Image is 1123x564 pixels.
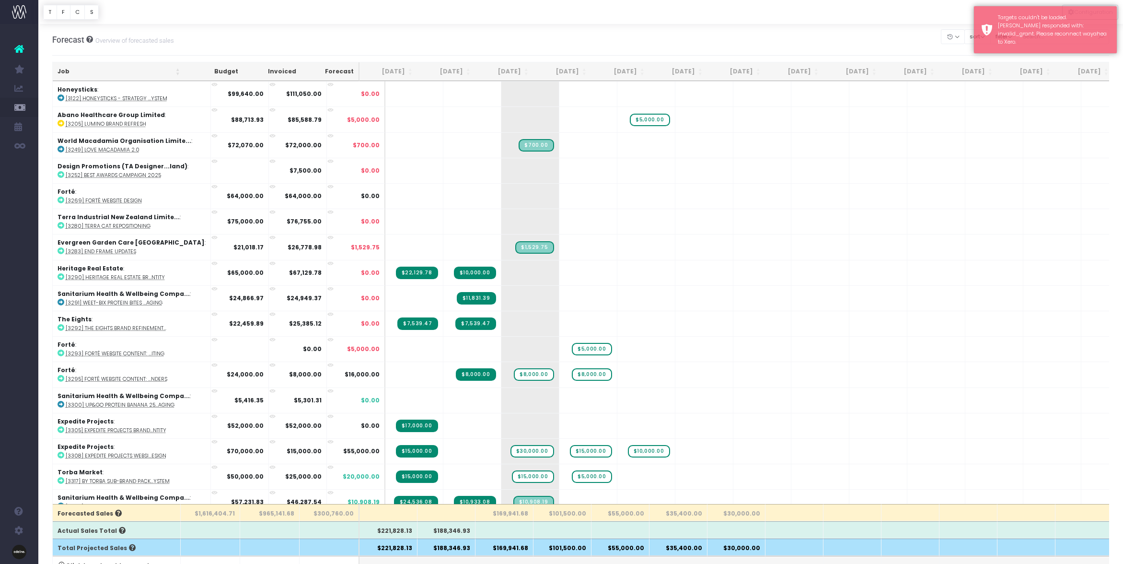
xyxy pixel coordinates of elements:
[285,141,322,149] strong: $72,000.00
[591,504,649,521] th: $55,000.00
[533,539,591,556] th: $101,500.00
[285,192,322,200] strong: $64,000.00
[455,317,496,330] span: Streamtime Invoice: 3858 – [3292] The Eights Brand Refinement
[285,422,322,430] strong: $52,000.00
[649,62,707,81] th: Nov 25: activate to sort column ascending
[289,370,322,378] strong: $8,000.00
[287,294,322,302] strong: $24,949.37
[53,285,211,311] td: :
[43,5,57,20] button: T
[58,468,103,476] strong: Torba Market
[53,388,211,413] td: :
[287,447,322,455] strong: $15,000.00
[303,345,322,353] strong: $0.00
[300,504,359,521] th: $300,760.00
[289,166,322,175] strong: $7,500.00
[53,81,211,106] td: :
[881,62,939,81] th: Mar 26: activate to sort column ascending
[939,62,997,81] th: Apr 26: activate to sort column ascending
[53,521,181,539] th: Actual Sales Total
[417,539,475,556] th: $188,346.93
[58,290,190,298] strong: Sanitarium Health & Wellbeing Compa...
[823,62,881,81] th: Feb 26: activate to sort column ascending
[998,13,1110,46] div: Targets couldn't be loaded. [PERSON_NAME] responded with: invalid_grant. Please reconnect wayahea...
[347,498,380,506] span: $10,908.19
[301,62,359,81] th: Forecast
[514,368,554,381] span: wayahead Sales Forecast Item
[1062,5,1118,20] button: Configuration
[66,274,165,281] abbr: [3290] Heritage Real Estate Brand Identity
[53,209,211,234] td: :
[53,183,211,209] td: :
[229,319,264,328] strong: $22,459.89
[93,35,174,45] small: Overview of forecasted sales
[53,158,211,183] td: :
[707,62,765,81] th: Dec 25: activate to sort column ascending
[572,368,612,381] span: wayahead Sales Forecast Item
[66,478,170,485] abbr: [3317] By Torba Sub-Brand Packaging System
[510,445,554,458] span: wayahead Sales Forecast Item
[533,62,591,81] th: Sep 25: activate to sort column ascending
[765,62,823,81] th: Jan 26: activate to sort column ascending
[359,62,417,81] th: Jun 25: activate to sort column ascending
[353,141,380,150] span: $700.00
[53,539,181,556] th: Total Projected Sales
[231,116,264,124] strong: $88,713.93
[227,192,264,200] strong: $64,000.00
[58,443,114,451] strong: Expedite Projects
[628,445,670,458] span: wayahead Sales Forecast Item
[66,427,166,434] abbr: [3305] Expedite Projects Brand Identity
[475,504,533,521] th: $169,941.68
[234,396,264,404] strong: $5,416.35
[66,299,162,306] abbr: [3291] Weet-Bix Protein Bites Packaging
[288,243,322,251] strong: $26,778.98
[66,95,167,102] abbr: [3122] Honeysticks - Strategy & Identity System
[649,539,707,556] th: $35,400.00
[347,345,380,353] span: $5,000.00
[347,116,380,124] span: $5,000.00
[58,213,180,221] strong: Terra Industrial New Zealand Limite...
[997,62,1055,81] th: May 26: activate to sort column ascending
[457,292,496,305] span: Streamtime Invoice: 3854 – [3291] Weet-Bix Protein Bites Packaging - Phase 02
[630,114,670,126] span: wayahead Sales Forecast Item
[396,470,438,483] span: Streamtime Invoice: 3848 – [3317] By Torba Sub-Brand Packaging System
[345,370,380,379] span: $16,000.00
[456,368,496,381] span: Streamtime Invoice: 3861 – [3295] Forté Website Content: Emotive Product Renders
[53,260,211,285] td: :
[66,172,161,179] abbr: [3252] Best Awards Campaign 2025
[58,188,75,196] strong: Forté
[572,470,612,483] span: wayahead Sales Forecast Item
[454,267,496,279] span: Streamtime Invoice: 3860 – [3290] Heritage Real Estate Brand Identity
[66,401,174,409] abbr: [3300] UP&GO Protein Banana 250mL and 12x250mL Packaging
[351,243,380,252] span: $1,529.75
[359,539,417,556] th: $221,828.13
[475,539,533,556] th: $169,941.68
[53,464,211,489] td: :
[70,5,85,20] button: C
[396,420,438,432] span: Streamtime Invoice: 3853 – [3305] Expedite Projects Brand Identity
[361,192,380,200] span: $0.00
[964,29,991,44] button: sort
[361,90,380,98] span: $0.00
[58,509,122,518] span: Forecasted Sales
[359,521,417,539] th: $221,828.13
[343,472,380,481] span: $20,000.00
[52,35,84,45] span: Forecast
[285,472,322,481] strong: $25,000.00
[66,223,151,230] abbr: [3280] Terra Cat Repositioning
[53,62,185,81] th: Job: activate to sort column ascending
[53,132,211,158] td: :
[294,396,322,404] strong: $5,301.31
[58,341,75,349] strong: Forté
[1062,5,1118,20] div: Vertical button group
[343,447,380,456] span: $55,000.00
[53,106,211,132] td: :
[591,539,649,556] th: $55,000.00
[417,62,475,81] th: Jul 25: activate to sort column ascending
[417,521,475,539] th: $188,346.93
[394,496,438,508] span: Streamtime Invoice: 3840 – [3320] UP&GO Protein Energize FOP Callout Concepts
[454,496,496,508] span: Streamtime Invoice: 3855 – [3320] UP&GO Protein Energize FOP 12x250mL Fridge Packs
[572,343,612,355] span: wayahead Sales Forecast Item
[58,366,75,374] strong: Forté
[58,137,191,145] strong: World Macadamia Organisation Limite...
